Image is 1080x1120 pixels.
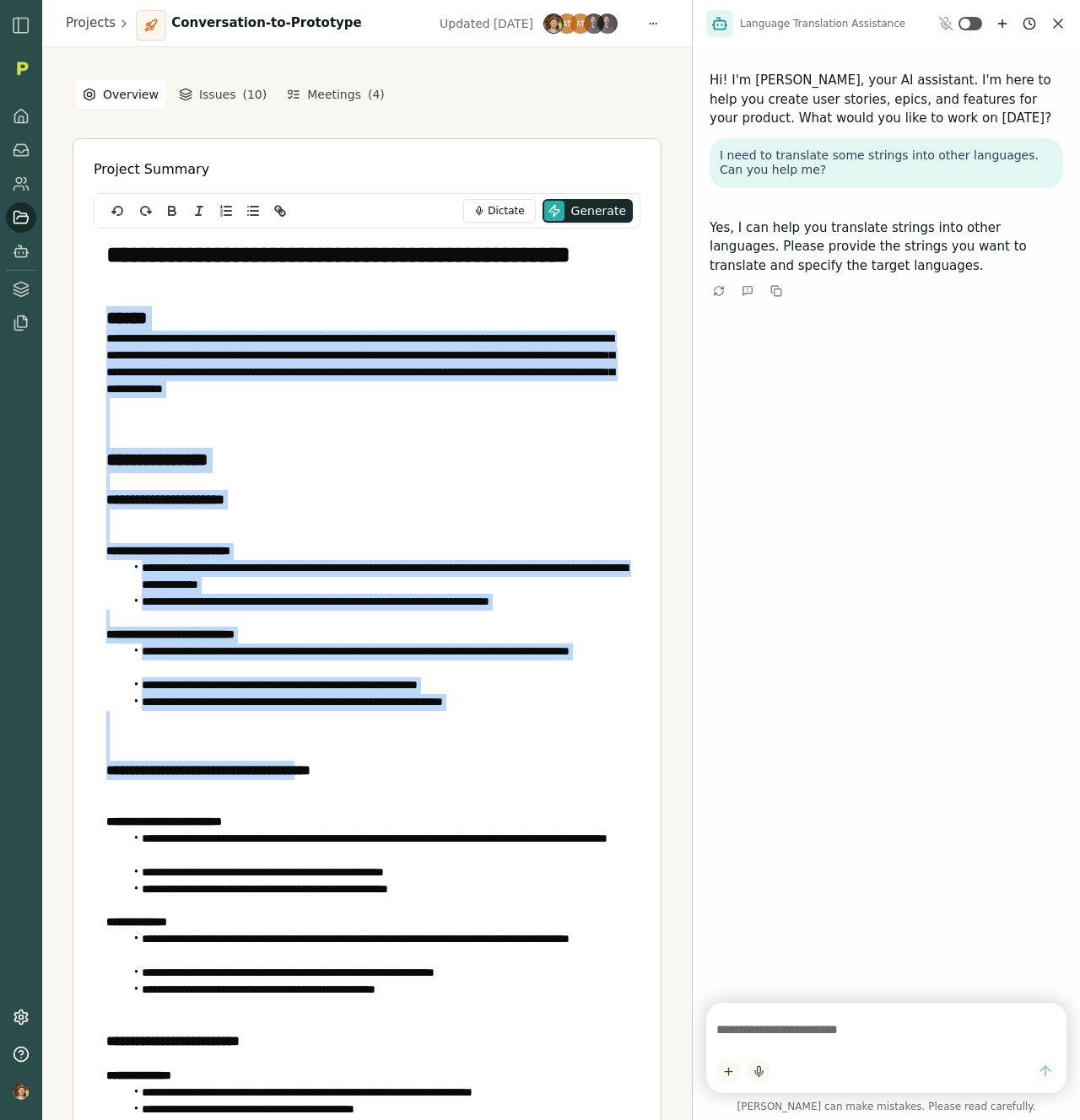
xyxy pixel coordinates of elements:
button: Updated[DATE]Luke ModerwellAdam TuckerAdam TuckerRich TheilRich Theil [429,12,628,35]
button: Send message [1034,1060,1056,1083]
p: Yes, I can help you translate strings into other languages. Please provide the strings you want t... [710,218,1063,276]
button: Close chat [1050,15,1066,32]
button: redo [133,201,157,221]
span: [PERSON_NAME] can make mistakes. Please read carefully. [706,1100,1066,1113]
button: Bullet [241,201,265,221]
img: Organization logo [9,56,35,81]
button: Italic [187,201,211,221]
button: Chat history [1019,13,1039,34]
button: New chat [992,13,1012,34]
img: sidebar [11,15,31,35]
img: Rich Theil [597,13,618,34]
img: Rich Theil [584,13,604,34]
button: Link [268,201,292,221]
button: Issues [172,79,273,110]
button: Retry [710,282,728,300]
button: Bold [160,201,184,221]
span: ( 4 ) [368,86,385,103]
h2: Project Summary [94,159,209,180]
button: Give Feedback [738,282,757,300]
button: Copy to clipboard [767,282,786,300]
button: Help [6,1039,36,1069]
button: Toggle ambient mode [958,17,982,30]
span: ( 10 ) [242,86,267,103]
span: Generate [571,202,626,219]
span: Updated [440,15,490,32]
span: Dictate [488,204,524,218]
img: Adam Tucker [557,13,577,34]
button: Meetings [280,79,391,110]
span: Language Translation Assistance [740,17,905,30]
p: I need to translate some strings into other languages. Can you help me? [720,148,1053,178]
img: Adam Tucker [570,13,591,34]
a: Projects [66,13,116,33]
button: Ordered [214,201,238,221]
p: Hi! I'm [PERSON_NAME], your AI assistant. I'm here to help you create user stories, epics, and fe... [710,71,1063,128]
button: Start dictation [747,1059,770,1083]
button: Add content to chat [716,1059,740,1083]
img: Luke Moderwell [543,13,564,34]
h1: Conversation-to-Prototype [171,13,362,33]
span: [DATE] [494,15,533,32]
button: Overview [76,79,165,110]
button: Dictate [463,199,535,223]
button: undo [106,201,130,221]
button: Generate [543,199,633,223]
img: profile [13,1083,30,1100]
